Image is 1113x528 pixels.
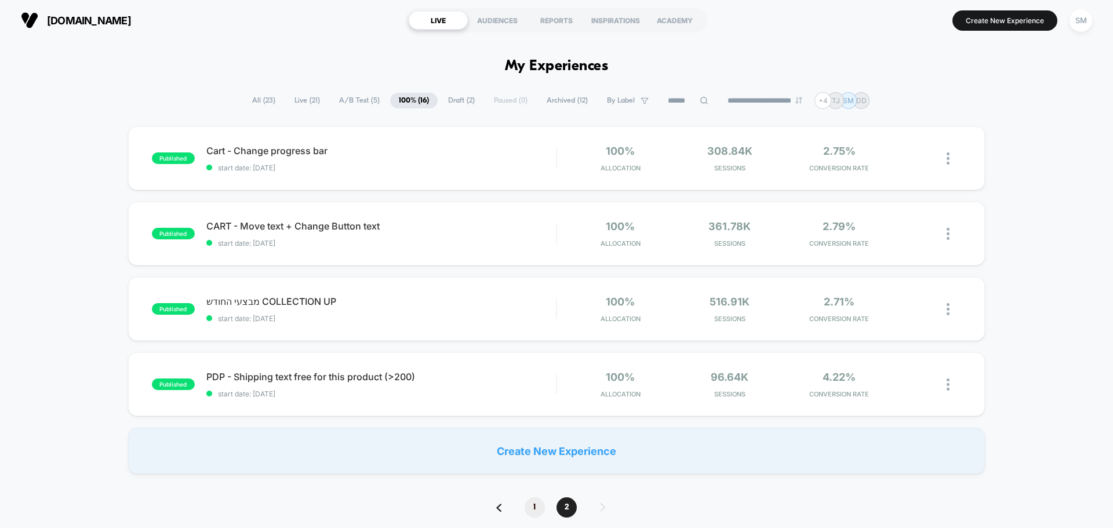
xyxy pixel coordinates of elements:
img: Visually logo [21,12,38,29]
span: 100% [606,145,635,157]
button: SM [1066,9,1096,32]
img: end [795,97,802,104]
span: published [152,228,195,239]
span: Allocation [601,315,641,323]
div: ACADEMY [645,11,704,30]
span: 2 [556,497,577,518]
span: 4.22% [823,371,856,383]
span: 308.84k [707,145,752,157]
span: Sessions [678,315,782,323]
span: Allocation [601,239,641,247]
span: start date: [DATE] [206,163,556,172]
span: Allocation [601,390,641,398]
span: All ( 23 ) [243,93,284,108]
span: CONVERSION RATE [787,239,891,247]
span: Sessions [678,239,782,247]
img: close [947,303,950,315]
span: 2.75% [823,145,856,157]
p: TJ [832,96,840,105]
span: CONVERSION RATE [787,390,891,398]
h1: My Experiences [505,58,609,75]
span: PDP - Shipping text free for this product (>200) [206,371,556,383]
span: Draft ( 2 ) [439,93,483,108]
span: 100% [606,220,635,232]
span: Cart - Change progress bar [206,145,556,156]
div: REPORTS [527,11,586,30]
span: start date: [DATE] [206,389,556,398]
span: published [152,152,195,164]
span: 516.91k [710,296,750,308]
span: start date: [DATE] [206,239,556,247]
div: INSPIRATIONS [586,11,645,30]
span: published [152,303,195,315]
div: + 4 [814,92,831,109]
span: 2.79% [823,220,856,232]
span: Sessions [678,390,782,398]
span: [DOMAIN_NAME] [47,14,131,27]
button: [DOMAIN_NAME] [17,11,134,30]
span: Live ( 21 ) [286,93,329,108]
span: By Label [607,96,635,105]
span: CONVERSION RATE [787,315,891,323]
span: מבצעי החודש COLLECTION UP [206,296,556,307]
span: Sessions [678,164,782,172]
span: Archived ( 12 ) [538,93,596,108]
img: close [947,378,950,391]
span: CONVERSION RATE [787,164,891,172]
img: close [947,152,950,165]
img: close [947,228,950,240]
span: 100% [606,371,635,383]
div: AUDIENCES [468,11,527,30]
span: CART - Move text + Change Button text [206,220,556,232]
span: 100% ( 16 ) [390,93,438,108]
div: LIVE [409,11,468,30]
span: start date: [DATE] [206,314,556,323]
p: DD [856,96,867,105]
span: published [152,378,195,390]
span: 1 [525,497,545,518]
div: SM [1070,9,1092,32]
div: Create New Experience [128,428,985,474]
span: 100% [606,296,635,308]
span: Allocation [601,164,641,172]
span: 2.71% [824,296,854,308]
img: pagination back [496,504,501,512]
span: A/B Test ( 5 ) [330,93,388,108]
button: Create New Experience [952,10,1057,31]
span: 361.78k [708,220,751,232]
span: 96.64k [711,371,748,383]
p: SM [843,96,854,105]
